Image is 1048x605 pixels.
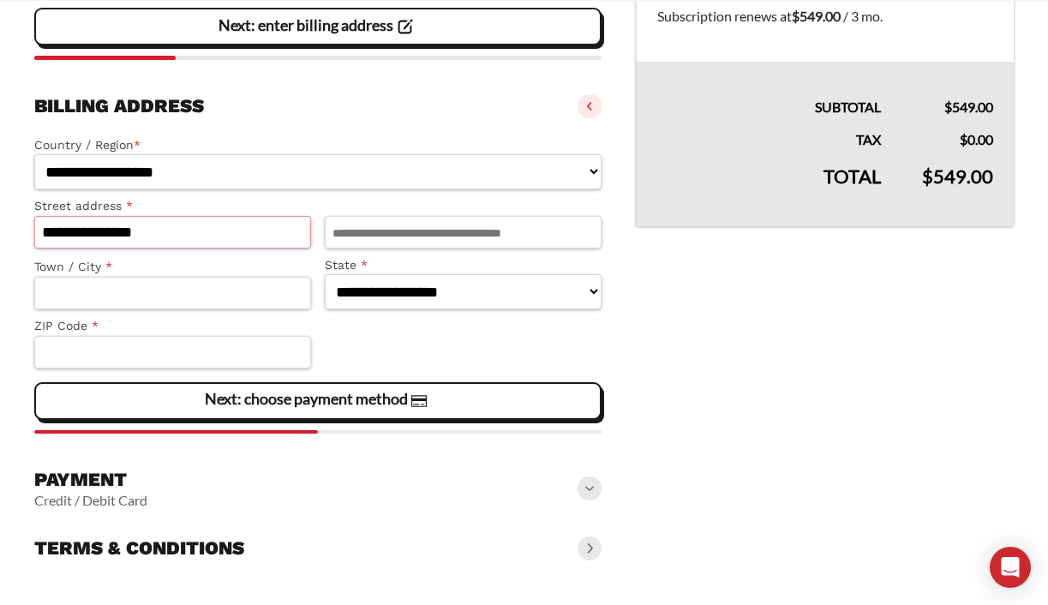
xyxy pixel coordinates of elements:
[34,492,147,509] vaadin-horizontal-layout: Credit / Debit Card
[636,118,901,151] th: Tax
[34,135,602,155] label: Country / Region
[636,62,901,118] th: Subtotal
[944,99,952,115] span: $
[960,131,967,147] span: $
[34,468,147,492] h3: Payment
[34,196,311,216] label: Street address
[843,8,880,24] span: / 3 mo
[792,8,841,24] bdi: 549.00
[325,255,602,275] label: State
[922,165,933,188] span: $
[34,536,244,560] h3: Terms & conditions
[34,257,311,277] label: Town / City
[636,151,901,226] th: Total
[34,8,602,45] vaadin-button: Next: enter billing address
[34,382,602,420] vaadin-button: Next: choose payment method
[657,8,883,24] span: Subscription renews at .
[990,547,1031,588] div: Open Intercom Messenger
[944,99,993,115] bdi: 549.00
[792,8,799,24] span: $
[34,316,311,336] label: ZIP Code
[922,165,993,188] bdi: 549.00
[960,131,993,147] bdi: 0.00
[34,94,204,118] h3: Billing address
